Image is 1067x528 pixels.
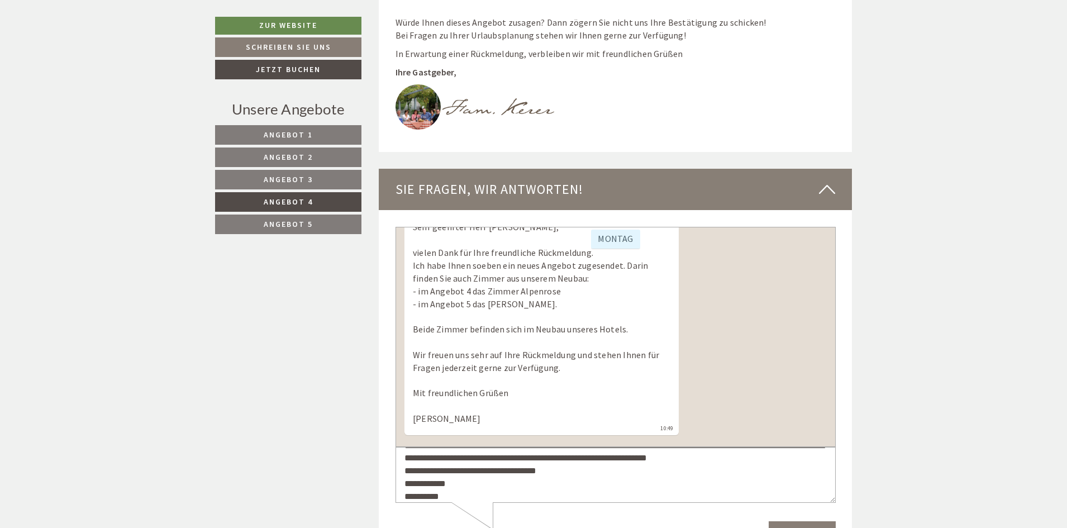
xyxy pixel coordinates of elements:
[17,198,278,206] small: 10:49
[264,152,313,162] span: Angebot 2
[396,47,836,60] p: In Erwartung einer Rückmeldung, verbleiben wir mit freundlichen Grüßen
[264,219,313,229] span: Angebot 5
[264,174,313,184] span: Angebot 3
[396,84,441,130] img: image
[396,66,457,78] strong: Ihre Gastgeber,
[215,37,361,57] a: Schreiben Sie uns
[442,98,562,115] img: image
[373,294,440,314] button: Senden
[379,169,852,210] div: Sie fragen, wir antworten!
[264,130,313,140] span: Angebot 1
[215,99,361,120] div: Unsere Angebote
[196,3,244,22] div: Montag
[215,60,361,79] a: Jetzt buchen
[264,197,313,207] span: Angebot 4
[396,16,836,42] p: Würde Ihnen dieses Angebot zusagen? Dann zögern Sie nicht uns Ihre Bestätigung zu schicken! Bei F...
[215,17,361,35] a: Zur Website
